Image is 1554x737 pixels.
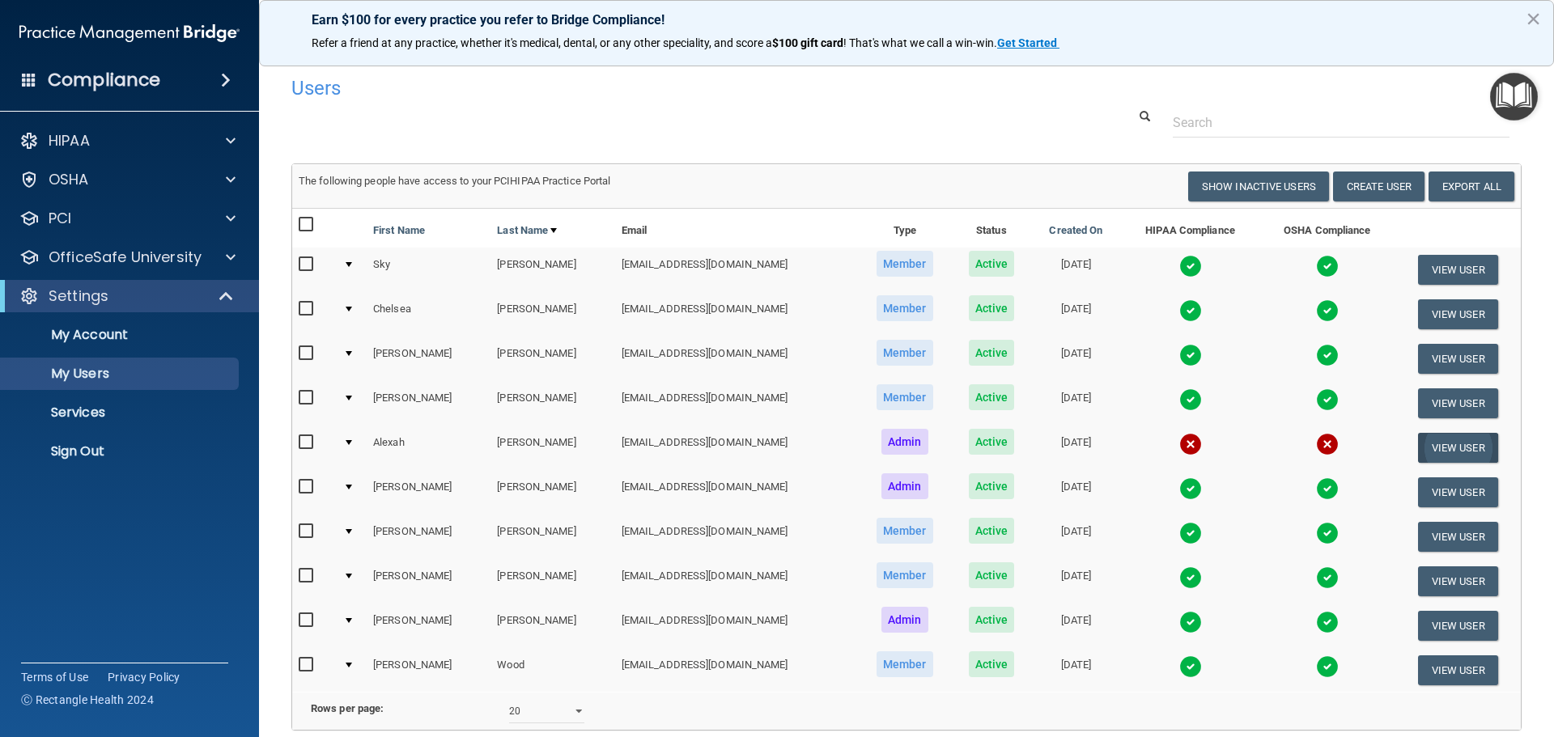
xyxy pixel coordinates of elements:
[1418,299,1498,329] button: View User
[615,559,858,604] td: [EMAIL_ADDRESS][DOMAIN_NAME]
[1418,433,1498,463] button: View User
[367,559,490,604] td: [PERSON_NAME]
[1031,604,1121,648] td: [DATE]
[1316,611,1339,633] img: tick.e7d51cea.svg
[1179,477,1202,500] img: tick.e7d51cea.svg
[291,78,999,99] h4: Users
[1316,522,1339,544] img: tick.e7d51cea.svg
[1031,248,1121,292] td: [DATE]
[858,209,952,248] th: Type
[490,559,614,604] td: [PERSON_NAME]
[49,131,90,150] p: HIPAA
[19,131,236,150] a: HIPAA
[367,248,490,292] td: Sky
[373,221,425,240] a: First Name
[615,292,858,337] td: [EMAIL_ADDRESS][DOMAIN_NAME]
[48,69,160,91] h4: Compliance
[19,17,240,49] img: PMB logo
[1179,655,1202,678] img: tick.e7d51cea.svg
[367,470,490,515] td: [PERSON_NAME]
[881,607,928,633] span: Admin
[19,248,236,267] a: OfficeSafe University
[11,327,231,343] p: My Account
[1031,381,1121,426] td: [DATE]
[1316,655,1339,678] img: tick.e7d51cea.svg
[1490,73,1538,121] button: Open Resource Center
[1316,566,1339,589] img: tick.e7d51cea.svg
[1173,108,1509,138] input: Search
[877,295,933,321] span: Member
[19,286,235,306] a: Settings
[1031,515,1121,559] td: [DATE]
[367,648,490,692] td: [PERSON_NAME]
[615,470,858,515] td: [EMAIL_ADDRESS][DOMAIN_NAME]
[311,702,384,714] b: Rows per page:
[49,170,89,189] p: OSHA
[1179,522,1202,544] img: tick.e7d51cea.svg
[367,515,490,559] td: [PERSON_NAME]
[367,381,490,426] td: [PERSON_NAME]
[969,384,1015,410] span: Active
[877,518,933,544] span: Member
[881,429,928,455] span: Admin
[969,251,1015,277] span: Active
[772,36,843,49] strong: $100 gift card
[1031,337,1121,381] td: [DATE]
[1031,426,1121,470] td: [DATE]
[1316,255,1339,277] img: tick.e7d51cea.svg
[19,209,236,228] a: PCI
[969,562,1015,588] span: Active
[969,340,1015,366] span: Active
[615,381,858,426] td: [EMAIL_ADDRESS][DOMAIN_NAME]
[1418,388,1498,418] button: View User
[952,209,1031,248] th: Status
[1333,172,1424,201] button: Create User
[1031,648,1121,692] td: [DATE]
[490,248,614,292] td: [PERSON_NAME]
[877,651,933,677] span: Member
[49,286,108,306] p: Settings
[877,562,933,588] span: Member
[497,221,557,240] a: Last Name
[615,209,858,248] th: Email
[969,473,1015,499] span: Active
[1418,566,1498,596] button: View User
[877,251,933,277] span: Member
[1418,522,1498,552] button: View User
[1429,172,1514,201] a: Export All
[490,381,614,426] td: [PERSON_NAME]
[299,175,611,187] span: The following people have access to your PCIHIPAA Practice Portal
[108,669,180,685] a: Privacy Policy
[490,337,614,381] td: [PERSON_NAME]
[1179,255,1202,277] img: tick.e7d51cea.svg
[490,426,614,470] td: [PERSON_NAME]
[1121,209,1259,248] th: HIPAA Compliance
[490,292,614,337] td: [PERSON_NAME]
[969,429,1015,455] span: Active
[490,604,614,648] td: [PERSON_NAME]
[1179,344,1202,366] img: tick.e7d51cea.svg
[1418,477,1498,507] button: View User
[1316,299,1339,322] img: tick.e7d51cea.svg
[49,209,71,228] p: PCI
[1418,611,1498,641] button: View User
[19,170,236,189] a: OSHA
[11,405,231,421] p: Services
[11,366,231,382] p: My Users
[1316,477,1339,500] img: tick.e7d51cea.svg
[969,518,1015,544] span: Active
[1031,559,1121,604] td: [DATE]
[969,607,1015,633] span: Active
[1179,611,1202,633] img: tick.e7d51cea.svg
[490,470,614,515] td: [PERSON_NAME]
[49,248,202,267] p: OfficeSafe University
[877,384,933,410] span: Member
[1259,209,1395,248] th: OSHA Compliance
[615,426,858,470] td: [EMAIL_ADDRESS][DOMAIN_NAME]
[490,648,614,692] td: Wood
[367,337,490,381] td: [PERSON_NAME]
[1526,6,1541,32] button: Close
[1418,255,1498,285] button: View User
[312,36,772,49] span: Refer a friend at any practice, whether it's medical, dental, or any other speciality, and score a
[312,12,1501,28] p: Earn $100 for every practice you refer to Bridge Compliance!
